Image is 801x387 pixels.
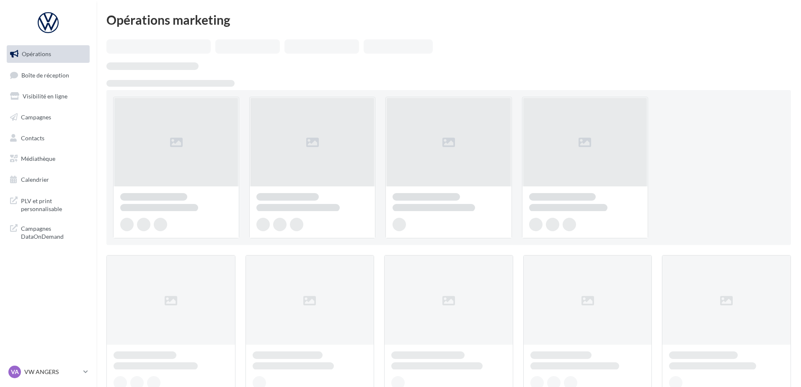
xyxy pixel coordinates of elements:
span: Boîte de réception [21,71,69,78]
a: VA VW ANGERS [7,364,90,380]
div: Opérations marketing [106,13,791,26]
a: Calendrier [5,171,91,188]
a: Visibilité en ligne [5,88,91,105]
span: VA [11,368,19,376]
span: Contacts [21,134,44,141]
a: Campagnes DataOnDemand [5,219,91,244]
span: Visibilité en ligne [23,93,67,100]
span: Calendrier [21,176,49,183]
span: Opérations [22,50,51,57]
span: Campagnes DataOnDemand [21,223,86,241]
span: Médiathèque [21,155,55,162]
a: Opérations [5,45,91,63]
a: Médiathèque [5,150,91,168]
a: Boîte de réception [5,66,91,84]
span: Campagnes [21,114,51,121]
a: Contacts [5,129,91,147]
p: VW ANGERS [24,368,80,376]
a: PLV et print personnalisable [5,192,91,217]
a: Campagnes [5,108,91,126]
span: PLV et print personnalisable [21,195,86,213]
